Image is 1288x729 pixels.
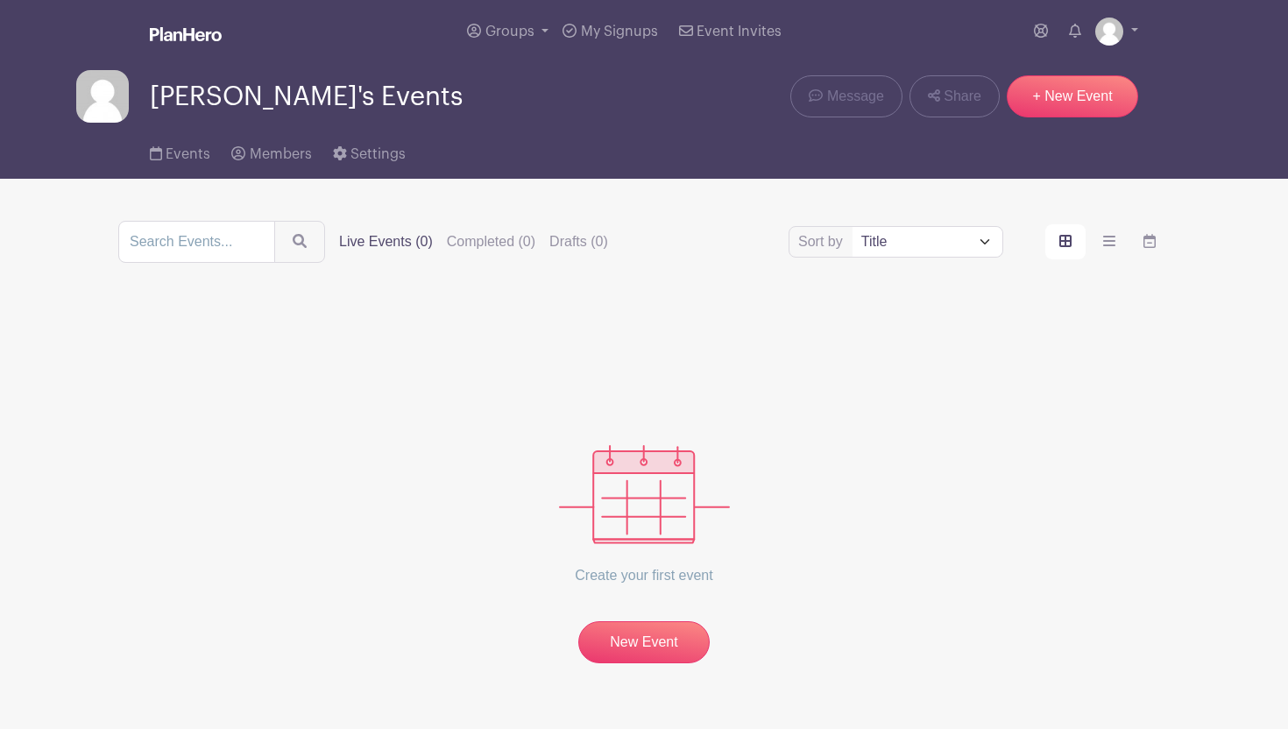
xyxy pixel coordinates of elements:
[1007,75,1138,117] a: + New Event
[447,231,535,252] label: Completed (0)
[76,70,129,123] img: default-ce2991bfa6775e67f084385cd625a349d9dcbb7a52a09fb2fda1e96e2d18dcdb.png
[827,86,884,107] span: Message
[166,147,210,161] span: Events
[250,147,312,161] span: Members
[333,123,406,179] a: Settings
[581,25,658,39] span: My Signups
[231,123,311,179] a: Members
[697,25,782,39] span: Event Invites
[1095,18,1123,46] img: default-ce2991bfa6775e67f084385cd625a349d9dcbb7a52a09fb2fda1e96e2d18dcdb.png
[798,231,848,252] label: Sort by
[150,27,222,41] img: logo_white-6c42ec7e38ccf1d336a20a19083b03d10ae64f83f12c07503d8b9e83406b4c7d.svg
[350,147,406,161] span: Settings
[339,231,622,252] div: filters
[559,544,730,607] p: Create your first event
[909,75,1000,117] a: Share
[485,25,534,39] span: Groups
[559,445,730,544] img: events_empty-56550af544ae17c43cc50f3ebafa394433d06d5f1891c01edc4b5d1d59cfda54.svg
[150,123,210,179] a: Events
[549,231,608,252] label: Drafts (0)
[150,82,463,111] span: [PERSON_NAME]'s Events
[790,75,902,117] a: Message
[339,231,433,252] label: Live Events (0)
[1045,224,1170,259] div: order and view
[944,86,981,107] span: Share
[118,221,275,263] input: Search Events...
[578,621,710,663] a: New Event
